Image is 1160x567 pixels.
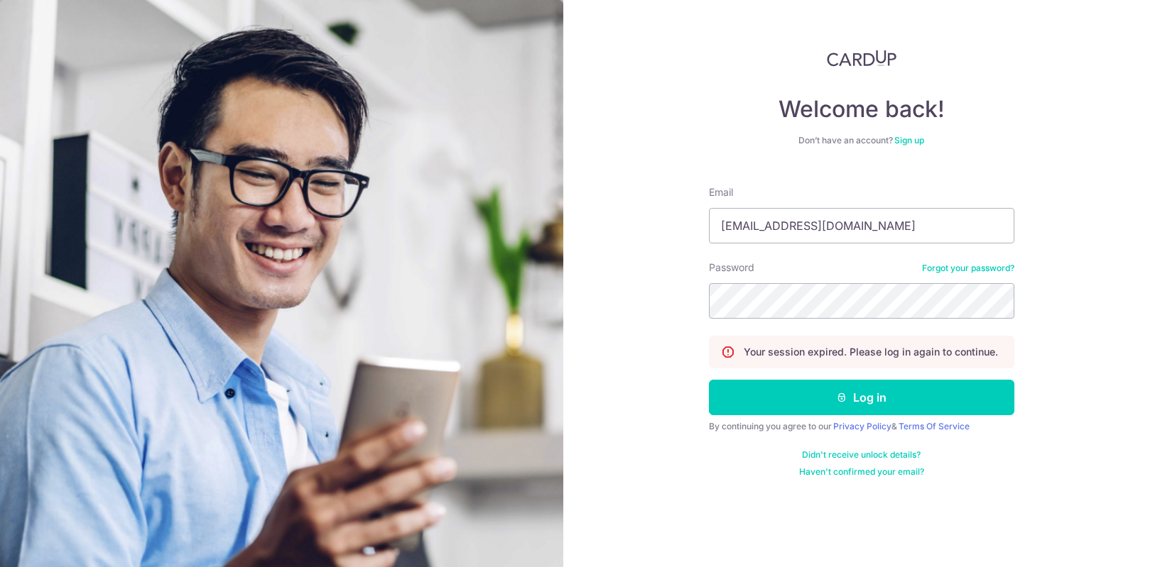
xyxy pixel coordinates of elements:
a: Privacy Policy [833,421,891,431]
img: CardUp Logo [827,50,896,67]
a: Sign up [894,135,924,145]
a: Didn't receive unlock details? [802,449,921,461]
p: Your session expired. Please log in again to continue. [744,345,998,359]
label: Password [709,260,754,275]
h4: Welcome back! [709,95,1014,123]
a: Forgot your password? [922,263,1014,274]
a: Terms Of Service [899,421,970,431]
div: Don’t have an account? [709,135,1014,146]
a: Haven't confirmed your email? [799,466,924,478]
label: Email [709,185,733,199]
input: Enter your Email [709,208,1014,243]
div: By continuing you agree to our & [709,421,1014,432]
button: Log in [709,380,1014,415]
